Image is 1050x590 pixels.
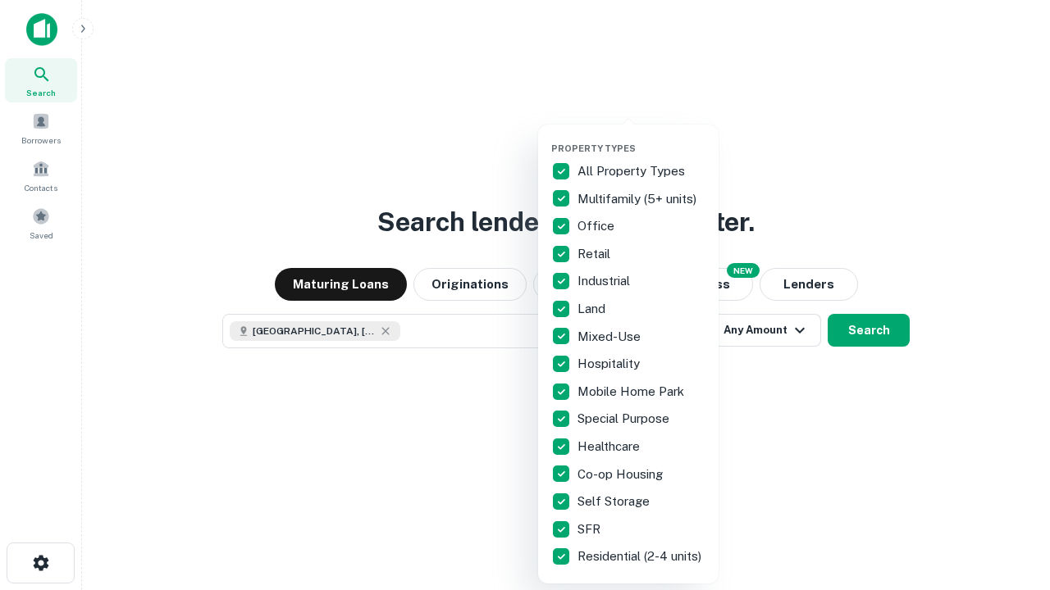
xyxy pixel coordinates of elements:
[577,189,700,209] p: Multifamily (5+ units)
[577,299,609,319] p: Land
[577,271,633,291] p: Industrial
[577,465,666,484] p: Co-op Housing
[577,382,687,402] p: Mobile Home Park
[551,143,636,153] span: Property Types
[577,409,673,429] p: Special Purpose
[577,437,643,456] p: Healthcare
[577,161,688,181] p: All Property Types
[577,492,653,511] p: Self Storage
[577,547,705,566] p: Residential (2-4 units)
[577,327,644,347] p: Mixed-Use
[577,216,618,236] p: Office
[577,354,643,374] p: Hospitality
[577,244,614,264] p: Retail
[968,459,1050,538] iframe: Chat Widget
[577,520,604,539] p: SFR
